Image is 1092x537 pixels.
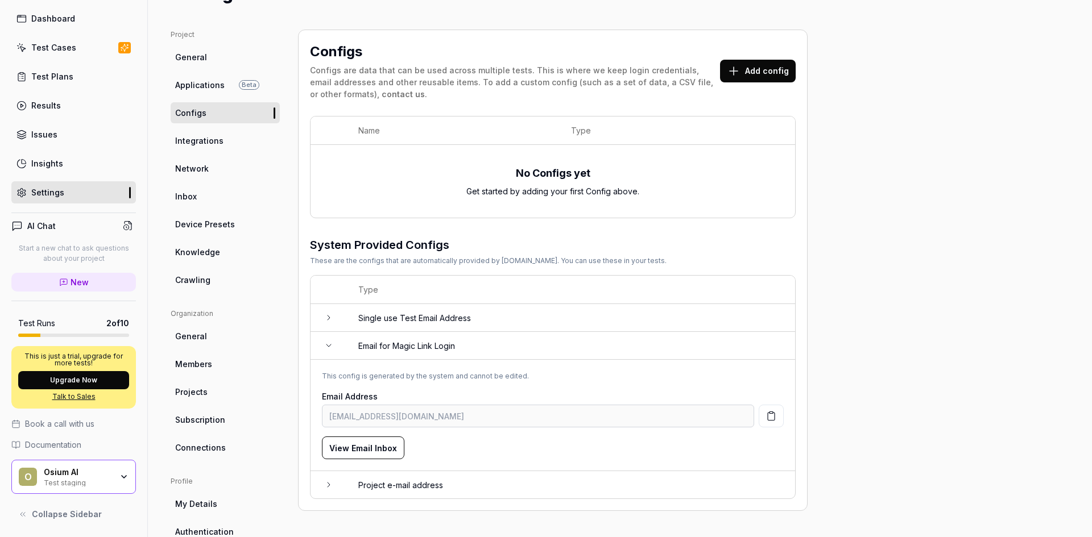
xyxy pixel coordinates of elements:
span: Device Presets [175,218,235,230]
span: Inbox [175,190,197,202]
span: General [175,51,207,63]
p: Start a new chat to ask questions about your project [11,243,136,264]
a: Documentation [11,439,136,451]
span: General [175,330,207,342]
div: No Configs yet [516,165,590,181]
a: Talk to Sales [18,392,129,402]
div: Configs are data that can be used across multiple tests. This is where we keep login credentials,... [310,64,720,100]
th: Type [347,276,795,304]
a: contact us [382,89,425,99]
span: Configs [175,107,206,119]
div: Issues [31,128,57,140]
td: Single use Test Email Address [347,304,795,332]
a: Crawling [171,269,280,290]
a: Members [171,353,280,374]
a: ApplicationsBeta [171,74,280,95]
h2: Configs [310,41,362,62]
button: Collapse Sidebar [11,503,136,526]
a: Results [11,94,136,116]
p: This is just a trial, upgrade for more tests! [18,353,129,367]
a: Connections [171,437,280,458]
div: This config is generated by the system and cannot be edited. [322,371,784,381]
h4: AI Chat [27,220,56,232]
span: Network [175,163,209,174]
span: O [19,468,37,486]
th: Type [560,116,772,145]
a: View Email Inbox [322,436,784,459]
a: Test Cases [11,36,136,59]
div: Project [171,30,280,40]
button: Copy [759,405,784,427]
a: Network [171,158,280,179]
td: Email for Magic Link Login [347,332,795,360]
a: General [171,47,280,68]
button: View Email Inbox [322,436,404,459]
div: These are the configs that are automatically provided by [DOMAIN_NAME]. You can use these in your... [310,256,667,266]
div: Settings [31,186,64,198]
span: My Details [175,498,217,510]
div: Profile [171,476,280,486]
button: Add config [720,60,796,82]
span: Beta [239,80,259,90]
a: General [171,326,280,347]
span: Subscription [175,414,225,426]
a: Device Presets [171,214,280,235]
a: Integrations [171,130,280,151]
h5: Test Runs [18,318,55,328]
div: Dashboard [31,13,75,24]
span: Crawling [175,274,210,286]
a: Dashboard [11,7,136,30]
span: New [71,276,89,288]
div: Test Cases [31,41,76,53]
span: 2 of 10 [106,317,129,329]
span: Members [175,358,212,370]
h3: System Provided Configs [310,236,667,253]
td: Project e-mail address [347,471,795,498]
a: Insights [11,152,136,174]
a: Configs [171,102,280,123]
div: Insights [31,157,63,169]
a: Projects [171,381,280,402]
div: Get started by adding your first Config above. [466,185,639,197]
a: Issues [11,123,136,145]
a: Book a call with us [11,418,136,430]
div: Email Address [322,390,784,402]
button: OOsium AITest staging [11,460,136,494]
a: Settings [11,181,136,203]
button: Upgrade Now [18,371,129,389]
div: Results [31,99,61,111]
span: Knowledge [175,246,220,258]
a: Knowledge [171,242,280,263]
span: Applications [175,79,225,91]
a: Subscription [171,409,280,430]
div: Osium AI [44,467,112,477]
span: Integrations [175,135,224,147]
th: Name [347,116,560,145]
a: Test Plans [11,65,136,88]
div: Organization [171,309,280,319]
div: Test staging [44,477,112,486]
a: Inbox [171,186,280,207]
div: Test Plans [31,70,73,82]
span: Connections [175,442,226,453]
a: My Details [171,493,280,514]
a: New [11,273,136,292]
span: Book a call with us [25,418,94,430]
span: Collapse Sidebar [32,508,102,520]
span: Projects [175,386,208,398]
span: Documentation [25,439,81,451]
